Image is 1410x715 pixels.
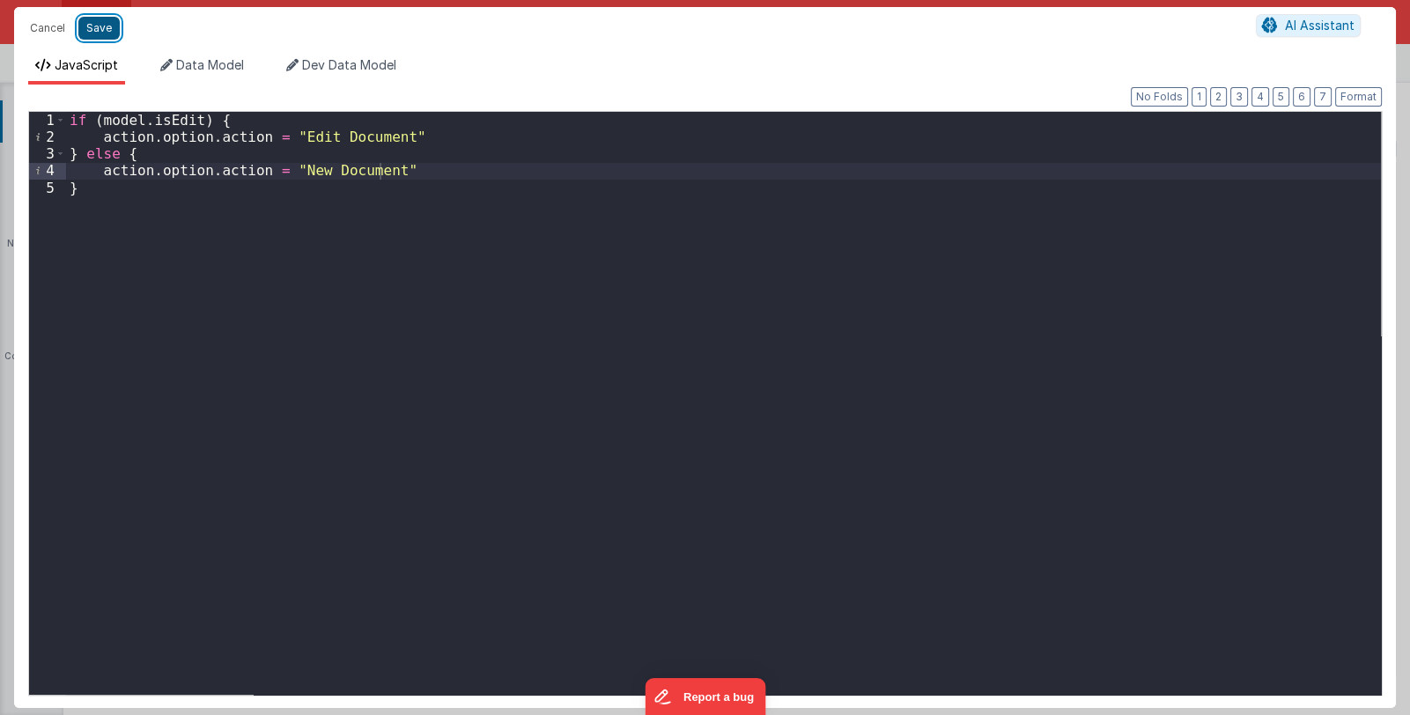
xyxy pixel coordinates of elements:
div: 4 [29,162,66,179]
div: 2 [29,129,66,145]
button: 4 [1251,87,1269,107]
span: AI Assistant [1285,18,1355,33]
iframe: Marker.io feedback button [645,678,765,715]
button: Format [1335,87,1382,107]
button: 6 [1293,87,1310,107]
button: 7 [1314,87,1332,107]
button: 3 [1230,87,1248,107]
button: No Folds [1131,87,1188,107]
span: JavaScript [55,57,118,72]
div: 5 [29,180,66,196]
span: Data Model [176,57,244,72]
button: AI Assistant [1256,14,1361,37]
span: Dev Data Model [302,57,396,72]
button: 2 [1210,87,1227,107]
div: 3 [29,145,66,162]
button: Cancel [21,16,74,41]
div: 1 [29,112,66,129]
button: 5 [1273,87,1289,107]
button: Save [78,17,120,40]
button: 1 [1192,87,1207,107]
